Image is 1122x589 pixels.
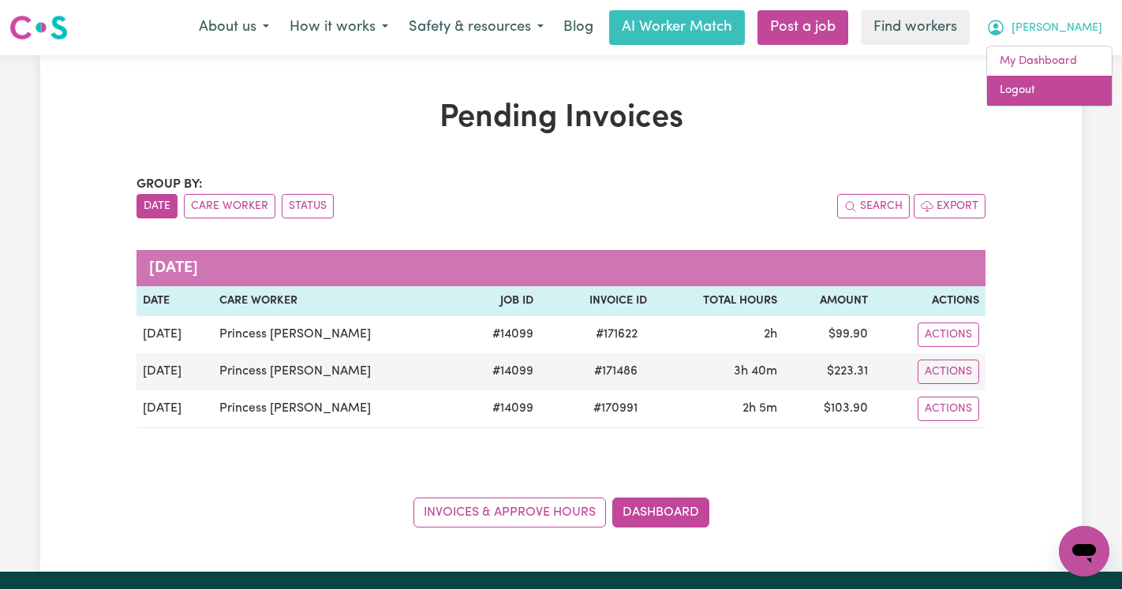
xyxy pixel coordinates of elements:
[189,11,279,44] button: About us
[987,47,1112,76] a: My Dashboard
[137,390,213,428] td: [DATE]
[987,76,1112,106] a: Logout
[653,286,784,316] th: Total Hours
[586,325,647,344] span: # 171622
[137,286,213,316] th: Date
[837,194,910,218] button: Search
[137,99,985,137] h1: Pending Invoices
[459,390,540,428] td: # 14099
[137,353,213,390] td: [DATE]
[213,390,459,428] td: Princess [PERSON_NAME]
[918,397,979,421] button: Actions
[554,10,603,45] a: Blog
[784,286,874,316] th: Amount
[213,316,459,353] td: Princess [PERSON_NAME]
[986,46,1113,106] div: My Account
[9,9,68,46] a: Careseekers logo
[584,399,647,418] span: # 170991
[137,194,178,218] button: sort invoices by date
[742,402,777,415] span: 2 hours 5 minutes
[585,362,647,381] span: # 171486
[764,328,777,341] span: 2 hours
[784,390,874,428] td: $ 103.90
[918,322,979,347] button: Actions
[213,353,459,390] td: Princess [PERSON_NAME]
[9,13,68,42] img: Careseekers logo
[184,194,275,218] button: sort invoices by care worker
[137,178,203,191] span: Group by:
[757,10,848,45] a: Post a job
[540,286,653,316] th: Invoice ID
[282,194,334,218] button: sort invoices by paid status
[398,11,554,44] button: Safety & resources
[1059,526,1109,576] iframe: Button to launch messaging window
[279,11,398,44] button: How it works
[914,194,985,218] button: Export
[213,286,459,316] th: Care Worker
[137,316,213,353] td: [DATE]
[459,353,540,390] td: # 14099
[612,498,709,527] a: Dashboard
[734,365,777,378] span: 3 hours 40 minutes
[784,353,874,390] td: $ 223.31
[413,498,606,527] a: Invoices & Approve Hours
[1012,20,1102,37] span: [PERSON_NAME]
[609,10,745,45] a: AI Worker Match
[874,286,985,316] th: Actions
[459,316,540,353] td: # 14099
[861,10,970,45] a: Find workers
[459,286,540,316] th: Job ID
[918,360,979,384] button: Actions
[137,250,985,286] caption: [DATE]
[976,11,1113,44] button: My Account
[784,316,874,353] td: $ 99.90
